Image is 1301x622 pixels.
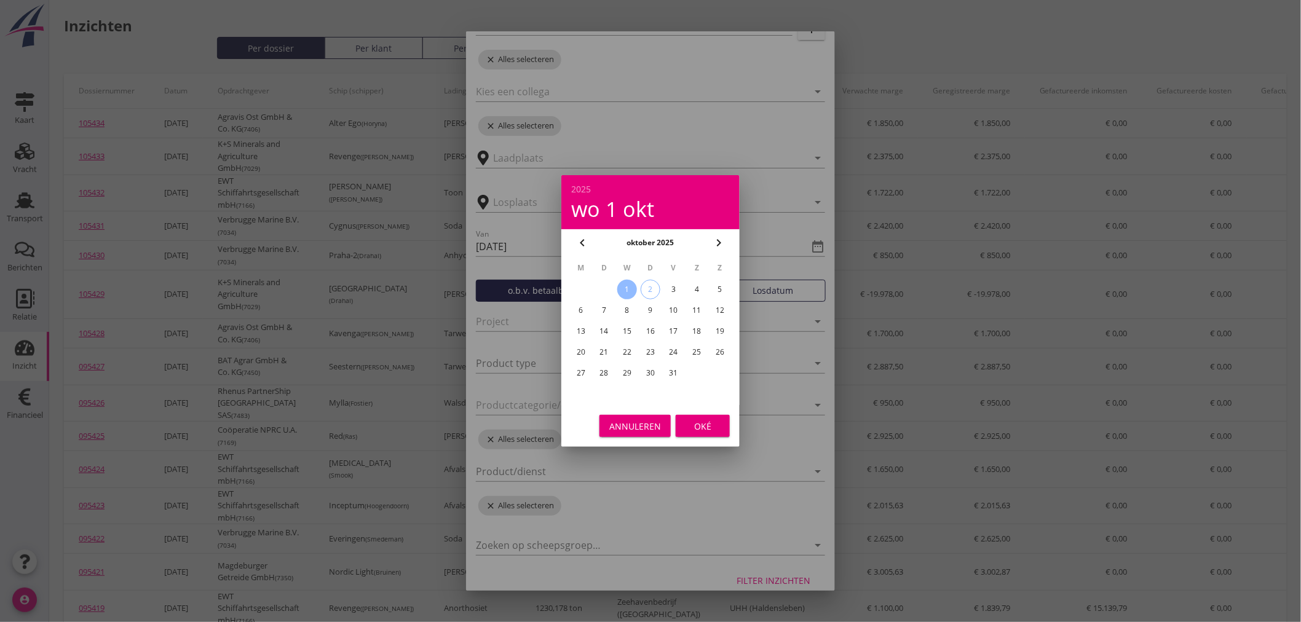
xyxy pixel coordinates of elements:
[641,301,660,320] button: 9
[664,280,684,299] button: 3
[571,363,591,383] button: 27
[617,301,637,320] button: 8
[595,321,614,341] button: 14
[593,258,615,278] th: D
[686,420,720,433] div: Oké
[575,235,590,250] i: chevron_left
[686,258,708,278] th: Z
[641,363,660,383] button: 30
[595,363,614,383] button: 28
[617,321,637,341] button: 15
[641,321,660,341] button: 16
[609,420,661,433] div: Annuleren
[641,342,660,362] button: 23
[571,199,730,219] div: wo 1 okt
[664,321,684,341] button: 17
[599,415,671,437] button: Annuleren
[664,363,684,383] button: 31
[687,342,706,362] button: 25
[617,280,637,299] button: 1
[687,280,706,299] button: 4
[641,280,660,299] button: 2
[617,342,637,362] button: 22
[616,258,638,278] th: W
[711,235,726,250] i: chevron_right
[571,185,730,194] div: 2025
[663,258,685,278] th: V
[639,258,662,278] th: D
[623,234,678,252] button: oktober 2025
[710,280,730,299] button: 5
[664,301,684,320] button: 10
[709,258,731,278] th: Z
[571,321,591,341] button: 13
[664,342,684,362] button: 24
[595,342,614,362] button: 21
[571,301,591,320] button: 6
[710,301,730,320] button: 12
[571,342,591,362] button: 20
[710,342,730,362] button: 26
[687,301,706,320] button: 11
[710,321,730,341] button: 19
[595,301,614,320] button: 7
[687,321,706,341] button: 18
[617,363,637,383] button: 29
[570,258,592,278] th: M
[676,415,730,437] button: Oké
